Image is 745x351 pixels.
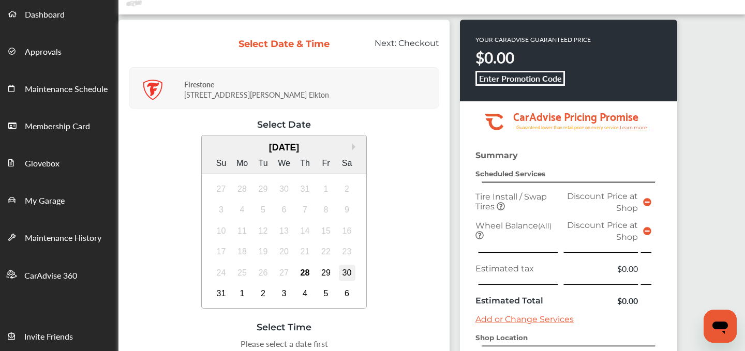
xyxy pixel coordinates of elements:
[129,119,439,130] div: Select Date
[475,221,552,231] span: Wheel Balance
[234,181,250,197] div: Not available Monday, July 28th, 2025
[213,285,230,302] div: Choose Sunday, August 31st, 2025
[129,322,439,332] div: Select Time
[1,106,118,144] a: Membership Card
[255,285,272,302] div: Choose Tuesday, September 2nd, 2025
[255,243,272,260] div: Not available Tuesday, August 19th, 2025
[475,192,547,211] span: Tire Install / Swap Tires
[318,155,334,172] div: Fr
[352,143,359,150] button: Next Month
[1,144,118,181] a: Glovebox
[24,269,77,283] span: CarAdvise 360
[276,181,292,197] div: Not available Wednesday, July 30th, 2025
[475,333,528,342] strong: Shop Location
[398,38,439,48] span: Checkout
[255,181,272,197] div: Not available Tuesday, July 29th, 2025
[318,181,334,197] div: Not available Friday, August 1st, 2025
[276,155,292,172] div: We
[567,191,638,213] span: Discount Price at Shop
[297,155,314,172] div: Th
[339,265,355,281] div: Choose Saturday, August 30th, 2025
[561,260,640,277] td: $0.00
[475,150,518,160] strong: Summary
[276,265,292,281] div: Not available Wednesday, August 27th, 2025
[475,47,514,68] strong: $0.00
[473,260,561,277] td: Estimated tax
[213,265,230,281] div: Not available Sunday, August 24th, 2025
[255,202,272,218] div: Not available Tuesday, August 5th, 2025
[318,265,334,281] div: Choose Friday, August 29th, 2025
[567,220,638,242] span: Discount Price at Shop
[24,330,73,344] span: Invite Friends
[255,223,272,239] div: Not available Tuesday, August 12th, 2025
[1,181,118,218] a: My Garage
[234,265,250,281] div: Not available Monday, August 25th, 2025
[318,202,334,218] div: Not available Friday, August 8th, 2025
[297,202,314,218] div: Not available Thursday, August 7th, 2025
[479,72,562,84] b: Enter Promotion Code
[213,243,230,260] div: Not available Sunday, August 17th, 2025
[234,285,250,302] div: Choose Monday, September 1st, 2025
[255,265,272,281] div: Not available Tuesday, August 26th, 2025
[211,178,357,304] div: month 2025-08
[234,202,250,218] div: Not available Monday, August 4th, 2025
[1,218,118,255] a: Maintenance History
[213,223,230,239] div: Not available Sunday, August 10th, 2025
[184,79,214,89] strong: Firestone
[25,194,65,208] span: My Garage
[234,155,250,172] div: Mo
[475,170,545,178] strong: Scheduled Services
[318,243,334,260] div: Not available Friday, August 22nd, 2025
[234,223,250,239] div: Not available Monday, August 11th, 2025
[339,202,355,218] div: Not available Saturday, August 9th, 2025
[25,120,90,133] span: Membership Card
[297,181,314,197] div: Not available Thursday, July 31st, 2025
[297,223,314,239] div: Not available Thursday, August 14th, 2025
[1,69,118,106] a: Maintenance Schedule
[213,202,230,218] div: Not available Sunday, August 3rd, 2025
[142,80,163,100] img: logo-firestone.png
[25,83,108,96] span: Maintenance Schedule
[25,157,59,171] span: Glovebox
[475,314,574,324] a: Add or Change Services
[213,155,230,172] div: Su
[276,243,292,260] div: Not available Wednesday, August 20th, 2025
[255,155,272,172] div: Tu
[213,181,230,197] div: Not available Sunday, July 27th, 2025
[318,285,334,302] div: Choose Friday, September 5th, 2025
[339,243,355,260] div: Not available Saturday, August 23rd, 2025
[25,45,62,59] span: Approvals
[339,223,355,239] div: Not available Saturday, August 16th, 2025
[516,124,620,131] tspan: Guaranteed lower than retail price on every service.
[297,243,314,260] div: Not available Thursday, August 21st, 2025
[339,181,355,197] div: Not available Saturday, August 2nd, 2025
[202,142,367,153] div: [DATE]
[473,292,561,309] td: Estimated Total
[338,38,448,58] div: Next:
[561,292,640,309] td: $0.00
[276,223,292,239] div: Not available Wednesday, August 13th, 2025
[538,222,552,230] small: (All)
[704,310,737,343] iframe: Button to launch messaging window
[620,125,647,130] tspan: Learn more
[238,38,331,50] div: Select Date & Time
[297,265,314,281] div: Choose Thursday, August 28th, 2025
[25,232,101,245] span: Maintenance History
[184,71,436,105] div: [STREET_ADDRESS][PERSON_NAME] Elkton
[513,106,638,125] tspan: CarAdvise Pricing Promise
[475,35,591,44] p: YOUR CARADVISE GUARANTEED PRICE
[318,223,334,239] div: Not available Friday, August 15th, 2025
[1,32,118,69] a: Approvals
[25,8,65,22] span: Dashboard
[276,202,292,218] div: Not available Wednesday, August 6th, 2025
[129,338,439,349] div: Please select a date first
[234,243,250,260] div: Not available Monday, August 18th, 2025
[339,285,355,302] div: Choose Saturday, September 6th, 2025
[297,285,314,302] div: Choose Thursday, September 4th, 2025
[276,285,292,302] div: Choose Wednesday, September 3rd, 2025
[339,155,355,172] div: Sa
